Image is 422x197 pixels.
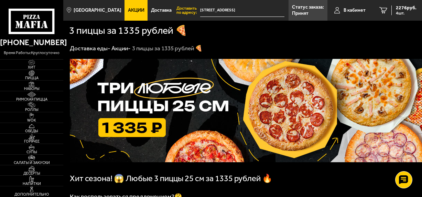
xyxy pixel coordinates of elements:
[111,45,131,52] a: Акции-
[70,59,422,162] img: 1024x1024
[396,6,416,10] span: 2276 руб.
[132,44,203,52] div: 3 пиццы за 1335 рублей 🍕
[70,45,110,52] a: Доставка еды-
[200,4,284,17] input: Ваш адрес доставки
[200,4,284,17] span: улица Возрождения, 20
[176,6,200,15] span: Доставить по адресу:
[128,8,144,13] span: Акции
[69,25,187,35] h1: 3 пиццы за 1335 рублей 🍕
[74,8,121,13] span: [GEOGRAPHIC_DATA]
[292,5,324,10] p: Статус заказа:
[292,11,309,16] p: Принят
[344,8,366,13] span: В кабинет
[396,11,416,15] span: 4 шт.
[70,174,272,183] span: Хит сезона! 😱 Любые 3 пиццы 25 см за 1335 рублей 🔥
[151,8,172,13] span: Доставка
